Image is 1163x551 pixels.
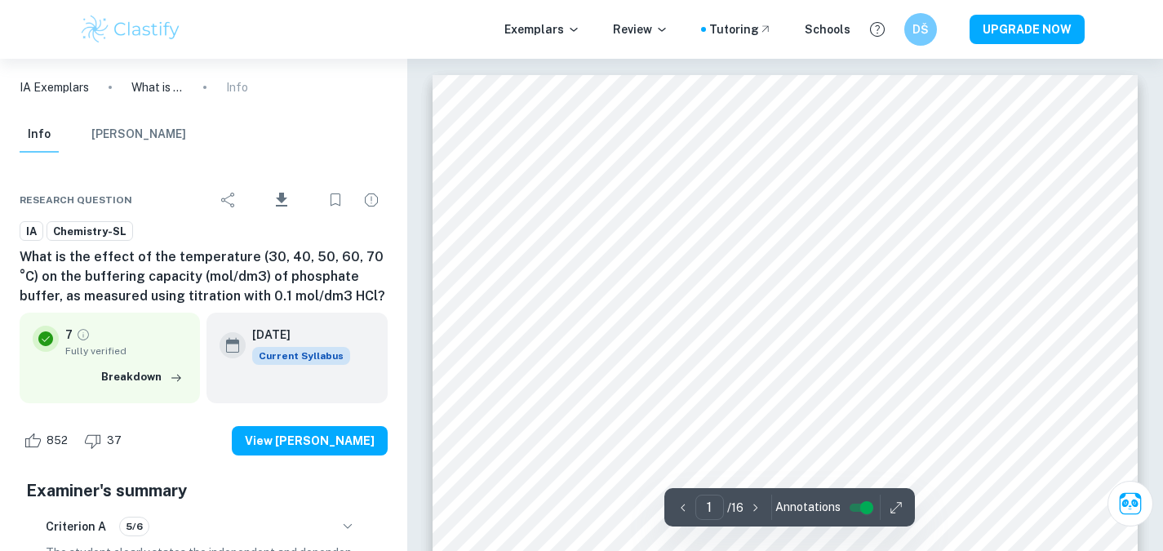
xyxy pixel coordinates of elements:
p: 7 [65,326,73,344]
button: Info [20,117,59,153]
div: Like [20,428,77,454]
button: [PERSON_NAME] [91,117,186,153]
p: Review [613,20,668,38]
span: Current Syllabus [252,347,350,365]
h6: Criterion A [46,518,106,535]
span: 5/6 [120,519,149,534]
span: Fully verified [65,344,187,358]
div: Download [248,179,316,221]
span: 37 [98,433,131,449]
button: Help and Feedback [863,16,891,43]
span: Chemistry-SL [47,224,132,240]
button: DŠ [904,13,937,46]
span: IA [20,224,42,240]
a: Schools [805,20,850,38]
img: Clastify logo [79,13,183,46]
span: 852 [38,433,77,449]
h6: What is the effect of the temperature (30, 40, 50, 60, 70 °C) on the buffering capacity (mol/dm3)... [20,247,388,306]
span: Research question [20,193,132,207]
a: Chemistry-SL [47,221,133,242]
a: IA [20,221,43,242]
div: Share [212,184,245,216]
h5: Examiner's summary [26,478,381,503]
div: Dislike [80,428,131,454]
p: What is the effect of the temperature (30, 40, 50, 60, 70 °C) on the buffering capacity (mol/dm3)... [131,78,184,96]
span: Annotations [775,499,841,516]
button: UPGRADE NOW [970,15,1085,44]
a: IA Exemplars [20,78,89,96]
a: Grade fully verified [76,327,91,342]
h6: DŠ [911,20,930,38]
button: Breakdown [97,365,187,389]
p: Exemplars [504,20,580,38]
button: View [PERSON_NAME] [232,426,388,455]
a: Tutoring [709,20,772,38]
p: / 16 [727,499,744,517]
div: This exemplar is based on the current syllabus. Feel free to refer to it for inspiration/ideas wh... [252,347,350,365]
p: Info [226,78,248,96]
div: Bookmark [319,184,352,216]
div: Report issue [355,184,388,216]
button: Ask Clai [1108,481,1153,527]
h6: [DATE] [252,326,337,344]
